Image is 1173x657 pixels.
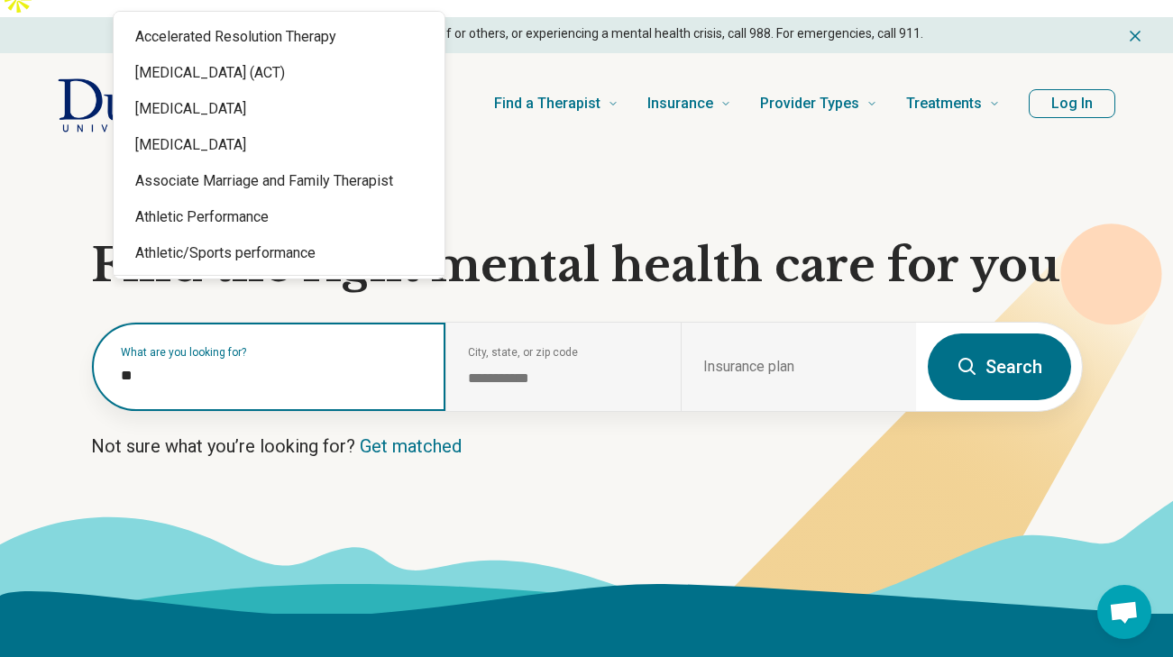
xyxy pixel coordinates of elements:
p: Not sure what you’re looking for? [91,433,1083,459]
div: [MEDICAL_DATA] [114,127,444,163]
span: Provider Types [760,91,859,116]
button: Search [928,333,1071,400]
div: Athletic Performance [114,199,444,235]
span: Find a Therapist [494,91,600,116]
h1: Find the right mental health care for you [91,239,1083,293]
div: [MEDICAL_DATA] (ACT) [114,55,444,91]
div: Associate Marriage and Family Therapist [114,163,444,199]
span: Treatments [906,91,982,116]
div: Athletic/Sports performance [114,235,444,271]
p: If you are at risk of harming yourself or others, or experiencing a mental health crisis, call 98... [246,24,923,43]
button: Dismiss [1126,24,1144,46]
div: [MEDICAL_DATA] [114,91,444,127]
span: Insurance [647,91,713,116]
a: Get matched [360,435,462,457]
div: Accelerated Resolution Therapy [114,19,444,55]
a: Open chat [1097,585,1151,639]
div: Suggestions [114,12,444,326]
button: Log In [1029,89,1115,118]
a: Home page [58,75,284,132]
label: What are you looking for? [121,347,424,358]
